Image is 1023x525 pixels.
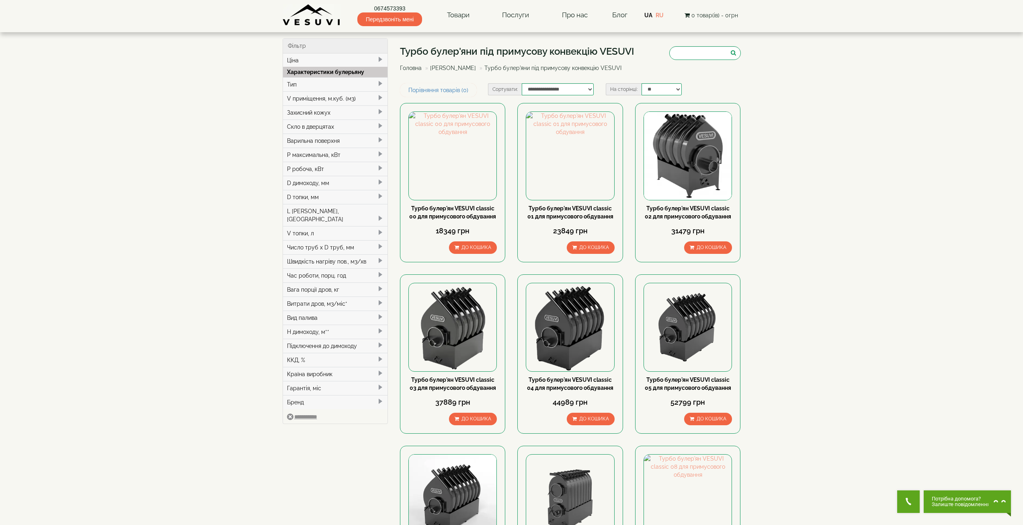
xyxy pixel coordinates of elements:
[644,397,732,408] div: 52799 грн
[283,339,388,353] div: Підключення до димоходу
[494,6,537,25] a: Послуги
[283,162,388,176] div: P робоча, кВт
[409,205,496,220] a: Турбо булер'ян VESUVI classic 00 для примусового обдування
[283,282,388,296] div: Вага порції дров, кг
[697,416,726,422] span: До кошика
[606,83,642,95] label: На сторінці:
[283,54,388,67] div: Ціна
[461,416,491,422] span: До кошика
[449,241,497,254] button: До кошика
[644,283,732,371] img: Турбо булер'ян VESUVI classic 05 для примусового обдування
[526,397,614,408] div: 44989 грн
[400,83,477,97] a: Порівняння товарів (0)
[283,4,341,26] img: Завод VESUVI
[449,413,497,425] button: До кошика
[461,245,491,250] span: До кошика
[283,311,388,325] div: Вид палива
[644,226,732,236] div: 31479 грн
[526,226,614,236] div: 23849 грн
[645,377,731,391] a: Турбо булер'ян VESUVI classic 05 для примусового обдування
[644,12,652,19] a: UA
[283,395,388,409] div: Бренд
[579,416,609,422] span: До кошика
[283,254,388,268] div: Швидкість нагріву пов., м3/хв
[357,4,422,12] a: 0674573393
[932,502,990,507] span: Залиште повідомлення
[684,241,732,254] button: До кошика
[400,65,422,71] a: Головна
[656,12,664,19] a: RU
[526,112,614,200] img: Турбо булер'ян VESUVI classic 01 для примусового обдування
[283,190,388,204] div: D топки, мм
[408,226,497,236] div: 18349 грн
[932,496,990,502] span: Потрібна допомога?
[691,12,738,19] span: 0 товар(ів) - 0грн
[697,245,726,250] span: До кошика
[283,105,388,119] div: Захисний кожух
[645,205,731,220] a: Турбо булер'ян VESUVI classic 02 для примусового обдування
[283,325,388,339] div: H димоходу, м**
[283,381,388,395] div: Гарантія, міс
[283,91,388,105] div: V приміщення, м.куб. (м3)
[684,413,732,425] button: До кошика
[357,12,422,26] span: Передзвоніть мені
[283,148,388,162] div: P максимальна, кВт
[527,377,613,391] a: Турбо булер'ян VESUVI classic 04 для примусового обдування
[283,204,388,226] div: L [PERSON_NAME], [GEOGRAPHIC_DATA]
[527,205,613,220] a: Турбо булер'ян VESUVI classic 01 для примусового обдування
[283,134,388,148] div: Варильна поверхня
[488,83,522,95] label: Сортувати:
[283,39,388,54] div: Фільтр
[283,296,388,311] div: Витрати дров, м3/міс*
[283,77,388,91] div: Тип
[554,6,596,25] a: Про нас
[924,490,1011,513] button: Chat button
[283,353,388,367] div: ККД, %
[408,397,497,408] div: 37889 грн
[644,112,732,200] img: Турбо булер'ян VESUVI classic 02 для примусового обдування
[400,46,634,57] h1: Турбо булер'яни під примусову конвекцію VESUVI
[283,119,388,134] div: Скло в дверцятах
[430,65,476,71] a: [PERSON_NAME]
[409,283,496,371] img: Турбо булер'ян VESUVI classic 03 для примусового обдування
[526,283,614,371] img: Турбо булер'ян VESUVI classic 04 для примусового обдування
[682,11,740,20] button: 0 товар(ів) - 0грн
[409,112,496,200] img: Турбо булер'ян VESUVI classic 00 для примусового обдування
[410,377,496,391] a: Турбо булер'ян VESUVI classic 03 для примусового обдування
[439,6,478,25] a: Товари
[579,245,609,250] span: До кошика
[283,176,388,190] div: D димоходу, мм
[283,268,388,282] div: Час роботи, порц. год
[283,367,388,381] div: Країна виробник
[567,241,615,254] button: До кошика
[283,67,388,77] div: Характеристики булерьяну
[283,226,388,240] div: V топки, л
[478,64,621,72] li: Турбо булер'яни під примусову конвекцію VESUVI
[567,413,615,425] button: До кошика
[897,490,920,513] button: Get Call button
[283,240,388,254] div: Число труб x D труб, мм
[612,11,627,19] a: Блог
